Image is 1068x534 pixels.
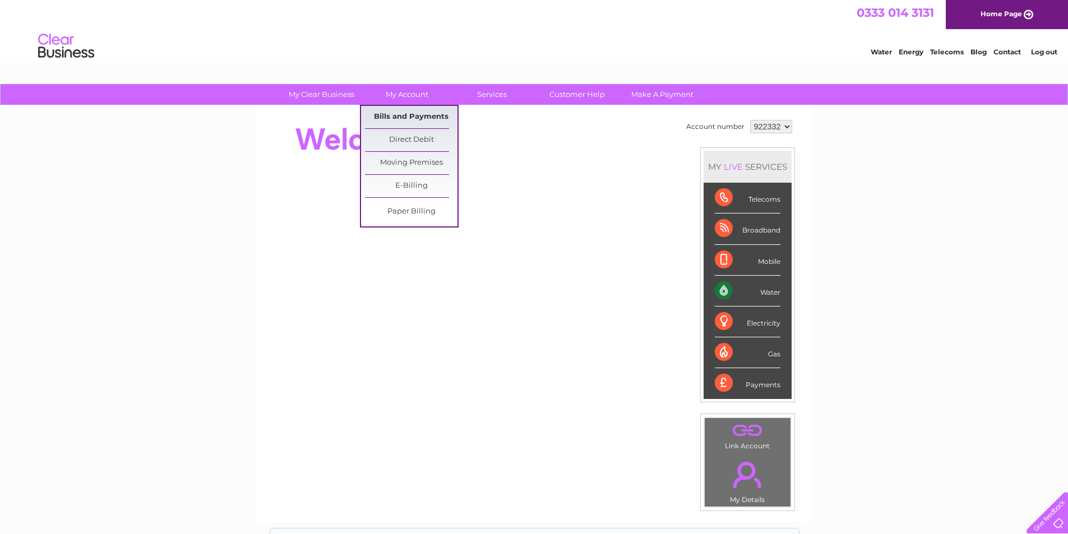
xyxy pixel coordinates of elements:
[704,452,791,507] td: My Details
[715,307,780,337] div: Electricity
[715,245,780,276] div: Mobile
[715,183,780,213] div: Telecoms
[1031,48,1057,56] a: Log out
[708,421,788,440] a: .
[365,175,457,197] a: E-Billing
[616,84,709,105] a: Make A Payment
[38,29,95,63] img: logo.png
[270,6,799,54] div: Clear Business is a trading name of Verastar Limited (registered in [GEOGRAPHIC_DATA] No. 3667643...
[704,417,791,453] td: Link Account
[715,337,780,368] div: Gas
[683,117,747,136] td: Account number
[365,201,457,223] a: Paper Billing
[899,48,923,56] a: Energy
[704,151,792,183] div: MY SERVICES
[365,152,457,174] a: Moving Premises
[930,48,964,56] a: Telecoms
[715,276,780,307] div: Water
[446,84,538,105] a: Services
[715,213,780,244] div: Broadband
[365,129,457,151] a: Direct Debit
[993,48,1021,56] a: Contact
[715,368,780,398] div: Payments
[275,84,368,105] a: My Clear Business
[531,84,623,105] a: Customer Help
[970,48,987,56] a: Blog
[871,48,892,56] a: Water
[365,106,457,128] a: Bills and Payments
[708,455,788,494] a: .
[857,6,934,20] a: 0333 014 3131
[360,84,453,105] a: My Account
[722,161,745,172] div: LIVE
